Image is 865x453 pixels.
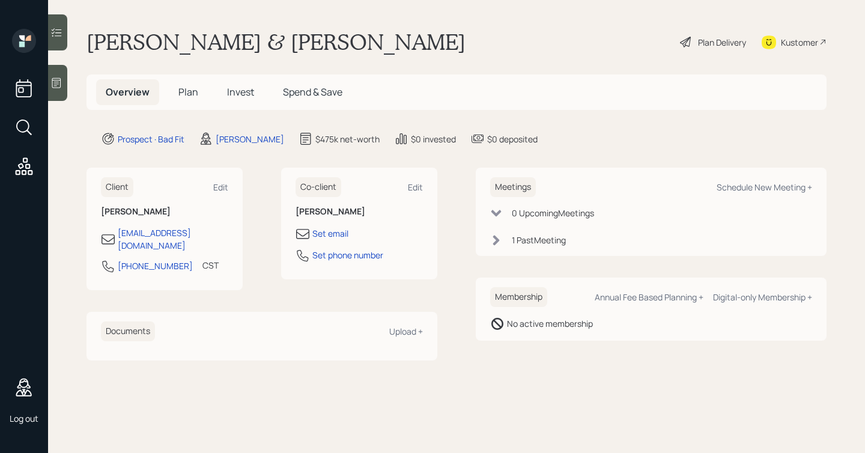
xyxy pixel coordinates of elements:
h6: [PERSON_NAME] [296,207,423,217]
div: [PHONE_NUMBER] [118,260,193,272]
div: Kustomer [781,36,818,49]
div: $0 invested [411,133,456,145]
div: Set email [312,227,348,240]
span: Overview [106,85,150,99]
h6: Membership [490,287,547,307]
div: $475k net-worth [315,133,380,145]
div: [EMAIL_ADDRESS][DOMAIN_NAME] [118,227,228,252]
div: Plan Delivery [698,36,746,49]
h6: Documents [101,321,155,341]
span: Plan [178,85,198,99]
div: Schedule New Meeting + [717,181,812,193]
div: Edit [408,181,423,193]
div: Set phone number [312,249,383,261]
h1: [PERSON_NAME] & [PERSON_NAME] [86,29,466,55]
div: $0 deposited [487,133,538,145]
div: Digital-only Membership + [713,291,812,303]
div: Prospect · Bad Fit [118,133,184,145]
h6: Client [101,177,133,197]
div: Log out [10,413,38,424]
div: Annual Fee Based Planning + [595,291,703,303]
h6: [PERSON_NAME] [101,207,228,217]
div: Edit [213,181,228,193]
div: [PERSON_NAME] [216,133,284,145]
div: Upload + [389,326,423,337]
span: Invest [227,85,254,99]
div: CST [202,259,219,272]
div: 0 Upcoming Meeting s [512,207,594,219]
h6: Meetings [490,177,536,197]
div: No active membership [507,317,593,330]
div: 1 Past Meeting [512,234,566,246]
span: Spend & Save [283,85,342,99]
h6: Co-client [296,177,341,197]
